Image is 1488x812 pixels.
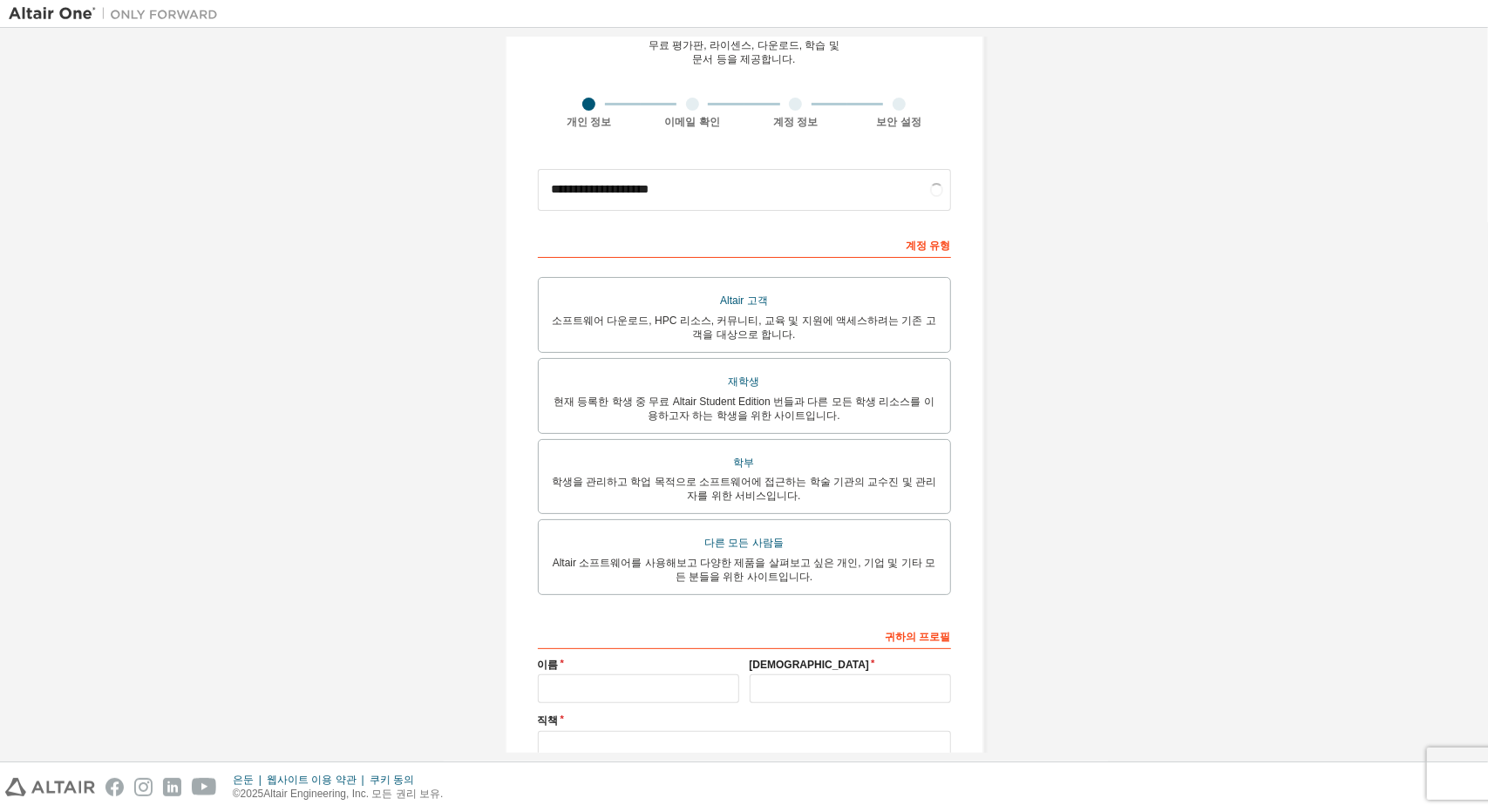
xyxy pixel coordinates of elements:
font: 이름 [538,659,559,671]
font: 다른 모든 사람들 [704,537,784,549]
font: 귀하의 프로필 [885,631,950,643]
img: youtube.svg [192,778,217,796]
font: 개인 정보 [567,116,611,128]
font: 쿠키 동의 [370,774,414,786]
font: 보안 설정 [877,116,921,128]
font: 소프트웨어 다운로드, HPC 리소스, 커뮤니티, 교육 및 지원에 액세스하려는 기존 고객을 대상으로 합니다. [552,315,936,341]
font: 학부 [734,457,755,469]
font: 현재 등록한 학생 중 무료 Altair Student Edition 번들과 다른 모든 학생 리소스를 이용하고자 하는 학생을 위한 사이트입니다. [554,396,934,422]
font: Altair 소프트웨어를 사용해보고 다양한 제품을 살펴보고 싶은 개인, 기업 및 기타 모든 분들을 위한 사이트입니다. [553,557,935,583]
font: © [233,788,241,800]
font: 재학생 [729,376,760,388]
font: 직책 [538,714,559,727]
img: altair_logo.svg [5,778,95,796]
font: 웹사이트 이용 약관 [267,774,357,786]
font: 은둔 [233,774,254,786]
img: facebook.svg [105,778,124,796]
font: [DEMOGRAPHIC_DATA] [750,659,870,671]
font: 학생을 관리하고 학업 목적으로 소프트웨어에 접근하는 학술 기관의 교수진 및 관리자를 위한 서비스입니다. [552,476,936,502]
font: 무료 평가판, 라이센스, 다운로드, 학습 및 [649,39,839,51]
font: 이메일 확인 [665,116,720,128]
font: 문서 등을 제공합니다. [692,53,795,65]
img: linkedin.svg [163,778,181,796]
font: Altair 고객 [720,294,768,307]
font: 계정 유형 [906,240,950,252]
font: 계정 정보 [773,116,818,128]
font: Altair Engineering, Inc. 모든 권리 보유. [263,788,443,800]
img: 알타이르 원 [9,5,227,23]
font: 2025 [241,788,264,800]
img: instagram.svg [134,778,153,796]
